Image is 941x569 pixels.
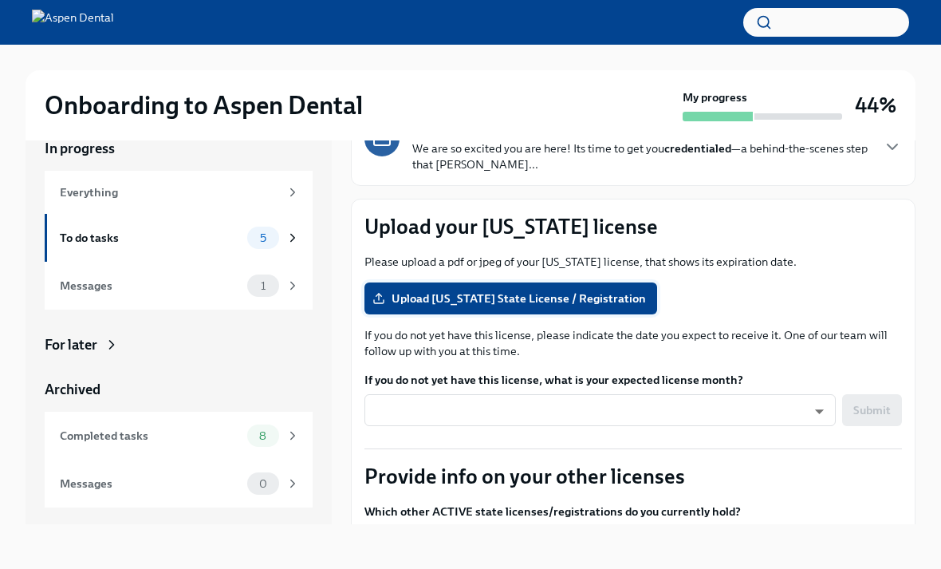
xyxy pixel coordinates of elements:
[60,184,279,201] div: Everything
[376,290,646,306] span: Upload [US_STATE] State License / Registration
[250,232,276,244] span: 5
[412,140,870,172] p: We are so excited you are here! Its time to get you —a behind-the-scenes step that [PERSON_NAME]...
[60,427,241,445] div: Completed tasks
[32,10,114,35] img: Aspen Dental
[364,504,741,520] label: Which other ACTIVE state licenses/registrations do you currently hold?
[364,254,902,270] p: Please upload a pdf or jpeg of your [US_STATE] license, that shows its expiration date.
[45,412,313,460] a: Completed tasks8
[45,460,313,508] a: Messages0
[250,430,276,442] span: 8
[45,214,313,262] a: To do tasks5
[250,478,277,490] span: 0
[364,212,902,241] p: Upload your [US_STATE] license
[364,327,902,359] p: If you do not yet have this license, please indicate the date you expect to receive it. One of ou...
[364,462,902,491] p: Provide info on your other licenses
[45,335,313,354] a: For later
[251,280,275,292] span: 1
[45,380,313,399] a: Archived
[855,91,896,120] h3: 44%
[45,139,313,158] a: In progress
[45,262,313,310] a: Messages1
[45,335,97,354] div: For later
[364,283,657,314] label: Upload [US_STATE] State License / Registration
[60,277,241,294] div: Messages
[364,372,902,388] label: If you do not yet have this license, what is your expected license month?
[664,141,731,156] strong: credentialed
[45,171,313,214] a: Everything
[60,475,241,492] div: Messages
[60,229,241,247] div: To do tasks
[364,394,836,426] div: ​
[45,89,363,121] h2: Onboarding to Aspen Dental
[683,89,747,105] strong: My progress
